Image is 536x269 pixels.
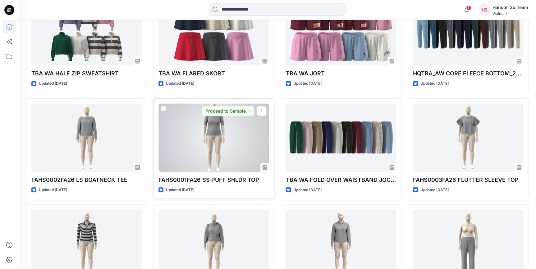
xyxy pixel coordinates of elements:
a: FAHS0002FA26 LS BOATNECK TEE [31,104,142,172]
p: Updated [DATE] [39,80,67,87]
p: TBA WA FLARED SKORT [158,69,269,78]
p: FAHS0003FA26 FLUTTER SLEEVE TOP [413,176,523,184]
a: FAHS0003FA26 FLUTTER SLEEVE TOP [413,104,523,172]
p: Updated [DATE] [166,187,194,193]
p: TBA WA HALF ZIP SWEATSHIRT [31,69,142,78]
p: FAHS0001FA26 SS PUFF SHLDR TOP [158,176,269,184]
a: TBA WA FOLD OVER WAISTBAND JOGGER [286,104,396,172]
p: Updated [DATE] [39,187,67,193]
p: HQTBA_AW CORE FLEECE BOTTOM_230GSM [413,69,523,78]
p: Updated [DATE] [293,80,322,87]
div: H3 [479,4,490,16]
span: 1 [466,5,471,10]
p: Updated [DATE] [420,80,449,87]
p: Updated [DATE] [293,187,322,193]
p: TBA WA JORT [286,69,396,78]
p: Updated [DATE] [166,80,194,87]
p: Updated [DATE] [420,187,449,193]
div: Walmart [492,11,528,16]
p: FAHS0002FA26 LS BOATNECK TEE [31,176,142,184]
div: Hansoll 3d Team [492,4,528,11]
a: FAHS0001FA26 SS PUFF SHLDR TOP [158,104,269,172]
p: TBA WA FOLD OVER WAISTBAND JOGGER [286,176,396,184]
